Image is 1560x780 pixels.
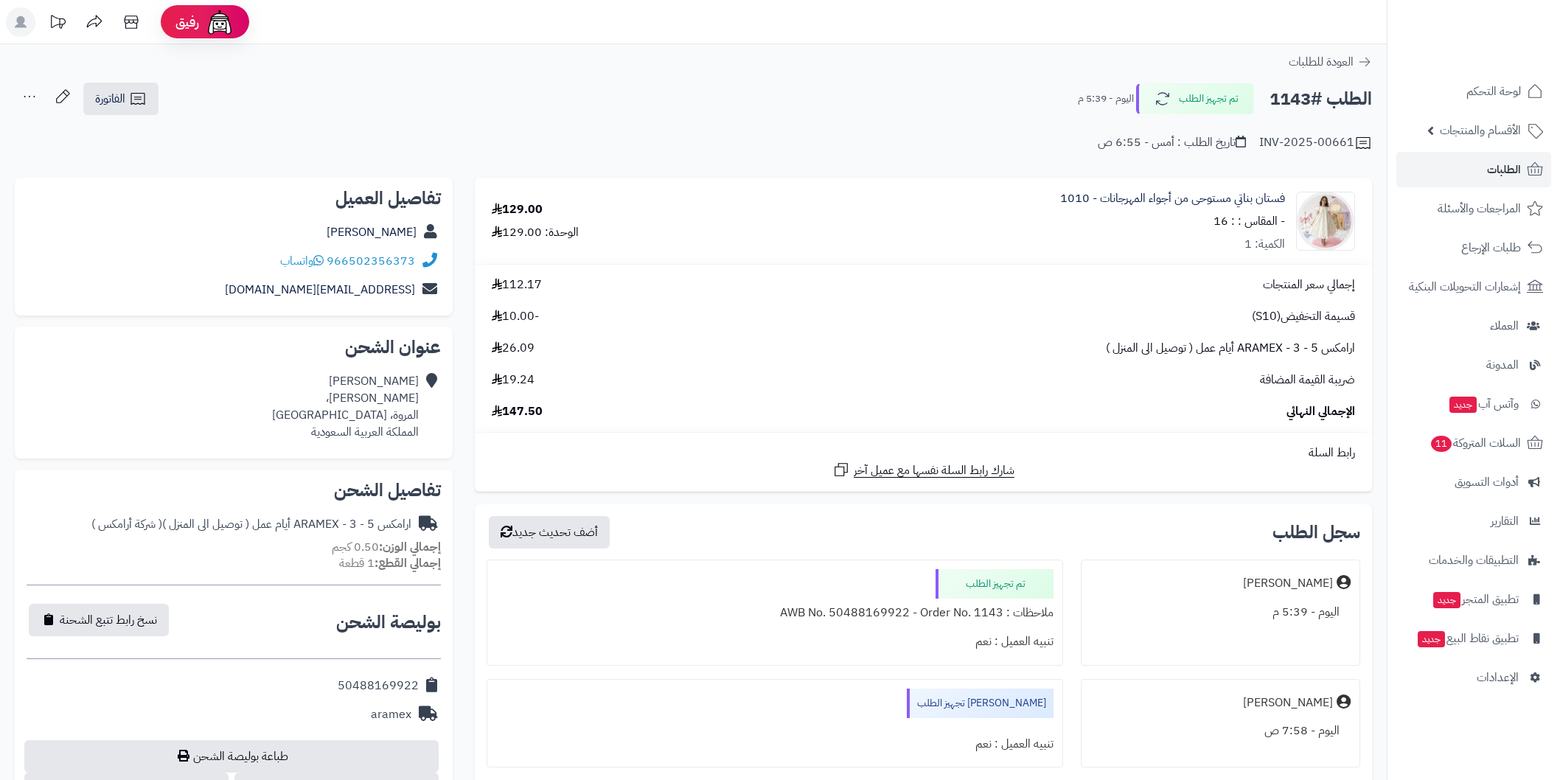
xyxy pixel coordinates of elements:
[1396,621,1551,656] a: تطبيق نقاط البيعجديد
[1477,667,1519,688] span: الإعدادات
[496,730,1054,759] div: تنبيه العميل : نعم
[1432,589,1519,610] span: تطبيق المتجر
[1448,394,1519,414] span: وآتس آب
[95,90,125,108] span: الفاتورة
[91,515,162,533] span: ( شركة أرامكس )
[1396,308,1551,344] a: العملاء
[1090,598,1351,627] div: اليوم - 5:39 م
[489,516,610,549] button: أضف تحديث جديد
[1490,316,1519,336] span: العملاء
[175,13,199,31] span: رفيق
[327,252,415,270] a: 966502356373
[336,613,441,631] h2: بوليصة الشحن
[1213,212,1285,230] small: - المقاس : : 16
[1098,134,1246,151] div: تاريخ الطلب : أمس - 6:55 ص
[1438,198,1521,219] span: المراجعات والأسئلة
[39,7,76,41] a: تحديثات المنصة
[1440,120,1521,141] span: الأقسام والمنتجات
[272,373,419,440] div: [PERSON_NAME] [PERSON_NAME]، المروة، [GEOGRAPHIC_DATA] المملكة العربية السعودية
[481,445,1366,462] div: رابط السلة
[492,224,579,241] div: الوحدة: 129.00
[1263,276,1355,293] span: إجمالي سعر المنتجات
[29,604,169,636] button: نسخ رابط تتبع الشحنة
[1396,543,1551,578] a: التطبيقات والخدمات
[492,276,542,293] span: 112.17
[83,83,159,115] a: الفاتورة
[1396,347,1551,383] a: المدونة
[1259,134,1372,152] div: INV-2025-00661
[492,340,534,357] span: 26.09
[1396,582,1551,617] a: تطبيق المتجرجديد
[496,627,1054,656] div: تنبيه العميل : نعم
[1466,81,1521,102] span: لوحة التحكم
[1430,433,1521,453] span: السلات المتروكة
[492,201,543,218] div: 129.00
[24,740,439,773] a: طباعة بوليصة الشحن
[1396,152,1551,187] a: الطلبات
[1260,372,1355,389] span: ضريبة القيمة المضافة
[492,308,539,325] span: -10.00
[27,189,441,207] h2: تفاصيل العميل
[225,281,415,299] a: [EMAIL_ADDRESS][DOMAIN_NAME]
[1409,276,1521,297] span: إشعارات التحويلات البنكية
[205,7,234,37] img: ai-face.png
[91,516,411,533] div: ارامكس ARAMEX - 3 - 5 أيام عمل ( توصيل الى المنزل )
[1396,230,1551,265] a: طلبات الإرجاع
[1396,386,1551,422] a: وآتس آبجديد
[327,223,417,241] a: [PERSON_NAME]
[375,554,441,572] strong: إجمالي القطع:
[1106,340,1355,357] span: ارامكس ARAMEX - 3 - 5 أيام عمل ( توصيل الى المنزل )
[907,689,1054,718] div: [PERSON_NAME] تجهيز الطلب
[27,338,441,356] h2: عنوان الشحن
[1431,436,1452,452] span: 11
[1243,694,1333,711] div: [PERSON_NAME]
[854,462,1014,479] span: شارك رابط السلة نفسها مع عميل آخر
[1461,237,1521,258] span: طلبات الإرجاع
[1416,628,1519,649] span: تطبيق نقاط البيع
[492,372,534,389] span: 19.24
[1272,523,1360,541] h3: سجل الطلب
[280,252,324,270] a: واتساب
[496,599,1054,627] div: ملاحظات : AWB No. 50488169922 - Order No. 1143
[1090,717,1351,745] div: اليوم - 7:58 ص
[1396,660,1551,695] a: الإعدادات
[27,481,441,499] h2: تفاصيل الشحن
[371,706,411,723] div: aramex
[1491,511,1519,532] span: التقارير
[1297,192,1354,251] img: 1747912993-IMG_4774%202-90x90.jpeg
[1289,53,1372,71] a: العودة للطلبات
[1418,631,1445,647] span: جديد
[1136,83,1254,114] button: تم تجهيز الطلب
[1449,397,1477,413] span: جديد
[1396,425,1551,461] a: السلات المتروكة11
[1486,355,1519,375] span: المدونة
[379,538,441,556] strong: إجمالي الوزن:
[339,554,441,572] small: 1 قطعة
[1433,592,1460,608] span: جديد
[1243,575,1333,592] div: [PERSON_NAME]
[1252,308,1355,325] span: قسيمة التخفيض(S10)
[1396,191,1551,226] a: المراجعات والأسئلة
[1396,464,1551,500] a: أدوات التسويق
[936,569,1054,599] div: تم تجهيز الطلب
[1455,472,1519,492] span: أدوات التسويق
[1460,39,1546,70] img: logo-2.png
[1060,190,1285,207] a: فستان بناتي مستوحى من أجواء المهرجانات - 1010
[332,538,441,556] small: 0.50 كجم
[1286,403,1355,420] span: الإجمالي النهائي
[832,461,1014,479] a: شارك رابط السلة نفسها مع عميل آخر
[1289,53,1354,71] span: العودة للطلبات
[1396,269,1551,304] a: إشعارات التحويلات البنكية
[1396,504,1551,539] a: التقارير
[60,611,157,629] span: نسخ رابط تتبع الشحنة
[1244,236,1285,253] div: الكمية: 1
[1396,74,1551,109] a: لوحة التحكم
[338,678,419,694] div: 50488169922
[1270,84,1372,114] h2: الطلب #1143
[1487,159,1521,180] span: الطلبات
[1429,550,1519,571] span: التطبيقات والخدمات
[1078,91,1134,106] small: اليوم - 5:39 م
[492,403,543,420] span: 147.50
